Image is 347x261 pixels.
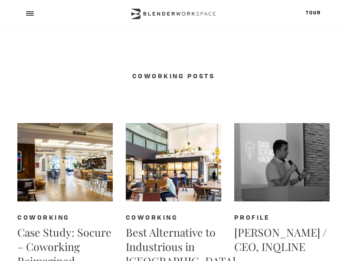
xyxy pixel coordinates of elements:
a: Coworking [126,215,178,221]
h5: [PERSON_NAME] / CEO, INQLINE [234,225,330,254]
a: Coworking [17,215,70,221]
a: Tour [306,11,321,15]
a: Profile [234,215,270,221]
